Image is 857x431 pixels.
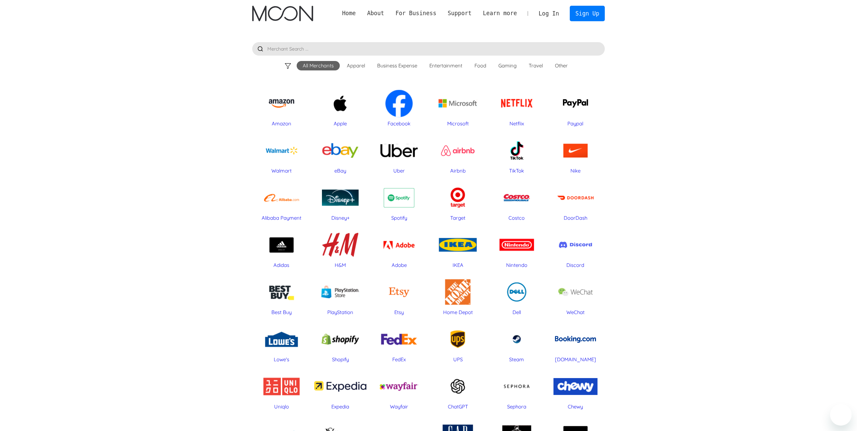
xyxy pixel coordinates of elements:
[314,356,366,363] div: Shopify
[252,6,313,21] img: Moon Logo
[498,62,517,69] div: Gaming
[373,133,425,174] a: Uber
[491,356,543,363] div: Steam
[491,167,543,174] div: TikTok
[550,120,602,127] div: Paypal
[550,86,602,127] a: Paypal
[361,9,390,18] div: About
[432,86,484,127] a: Microsoft
[256,309,308,316] div: Best Buy
[256,181,308,221] a: Alibaba Payment
[550,262,602,269] div: Discord
[373,309,425,316] div: Etsy
[314,228,366,268] a: H&M
[432,356,484,363] div: UPS
[256,133,308,174] a: Walmart
[491,262,543,269] div: Nintendo
[373,215,425,221] div: Spotify
[550,309,602,316] div: WeChat
[314,86,366,127] a: Apple
[373,228,425,268] a: Adobe
[303,62,334,69] div: All Merchants
[442,9,477,18] div: Support
[256,215,308,221] div: Alibaba Payment
[314,215,366,221] div: Disney+
[256,275,308,315] a: Best Buy
[314,309,366,316] div: PlayStation
[373,356,425,363] div: FedEx
[252,6,313,21] a: home
[550,275,602,315] a: WeChat
[432,403,484,410] div: ChatGPT
[477,9,523,18] div: Learn more
[314,120,366,127] div: Apple
[373,86,425,127] a: Facebook
[474,62,486,69] div: Food
[491,275,543,315] a: Dell
[529,62,543,69] div: Travel
[432,322,484,363] a: UPS
[432,369,484,410] a: ChatGPT
[550,215,602,221] div: DoorDash
[373,275,425,315] a: Etsy
[256,322,308,363] a: Lowe's
[314,181,366,221] a: Disney+
[395,9,436,18] div: For Business
[491,369,543,410] a: Sephora
[336,9,361,18] a: Home
[550,181,602,221] a: DoorDash
[314,322,366,363] a: Shopify
[491,215,543,221] div: Costco
[314,369,366,410] a: Expedia
[429,62,462,69] div: Entertainment
[830,404,852,426] iframe: Tlačítko pro spuštění okna posílání zpráv
[533,6,565,21] a: Log In
[550,369,602,410] a: Chewy
[550,356,602,363] div: [DOMAIN_NAME]
[432,215,484,221] div: Target
[373,322,425,363] a: FedEx
[491,133,543,174] a: TikTok
[432,309,484,316] div: Home Depot
[377,62,417,69] div: Business Expense
[256,120,308,127] div: Amazon
[491,120,543,127] div: Netflix
[314,167,366,174] div: eBay
[432,133,484,174] a: Airbnb
[314,403,366,410] div: Expedia
[432,275,484,315] a: Home Depot
[483,9,517,18] div: Learn more
[555,62,568,69] div: Other
[314,275,366,315] a: PlayStation
[373,369,425,410] a: Wayfair
[373,403,425,410] div: Wayfair
[432,181,484,221] a: Target
[256,356,308,363] div: Lowe's
[550,133,602,174] a: Nike
[570,6,605,21] a: Sign Up
[256,262,308,269] div: Adidas
[256,228,308,268] a: Adidas
[256,403,308,410] div: Uniqlo
[491,228,543,268] a: Nintendo
[367,9,384,18] div: About
[256,369,308,410] a: Uniqlo
[373,262,425,269] div: Adobe
[550,228,602,268] a: Discord
[432,167,484,174] div: Airbnb
[491,181,543,221] a: Costco
[550,167,602,174] div: Nike
[373,120,425,127] div: Facebook
[373,167,425,174] div: Uber
[550,403,602,410] div: Chewy
[432,228,484,268] a: IKEA
[491,309,543,316] div: Dell
[314,262,366,269] div: H&M
[432,262,484,269] div: IKEA
[491,322,543,363] a: Steam
[252,42,605,56] input: Merchant Search ...
[373,181,425,221] a: Spotify
[491,403,543,410] div: Sephora
[347,62,365,69] div: Apparel
[491,86,543,127] a: Netflix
